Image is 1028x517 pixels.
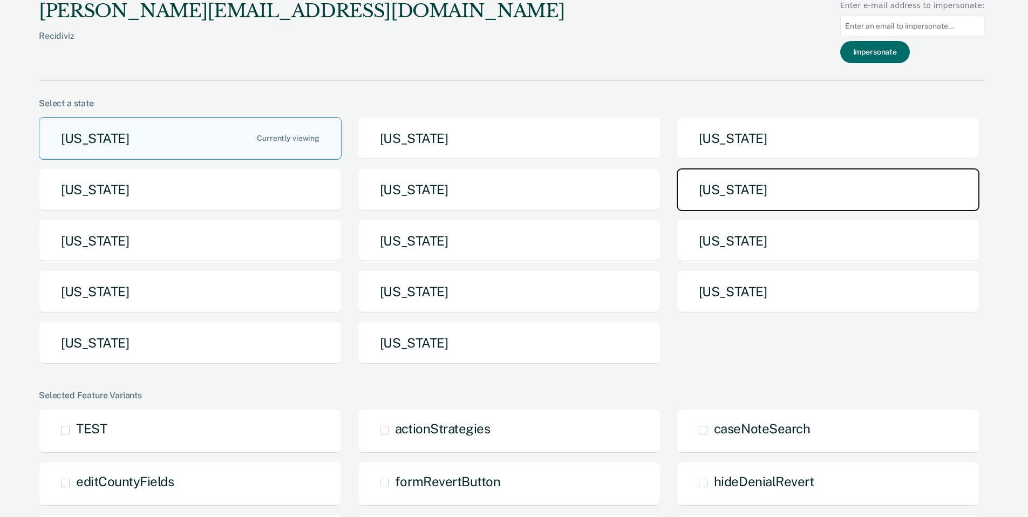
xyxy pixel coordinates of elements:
[840,41,910,63] button: Impersonate
[76,421,107,436] span: TEST
[39,220,342,262] button: [US_STATE]
[358,322,661,364] button: [US_STATE]
[677,220,979,262] button: [US_STATE]
[677,168,979,211] button: [US_STATE]
[39,322,342,364] button: [US_STATE]
[358,270,661,313] button: [US_STATE]
[76,474,174,489] span: editCountyFields
[677,270,979,313] button: [US_STATE]
[39,270,342,313] button: [US_STATE]
[39,390,985,400] div: Selected Feature Variants
[714,421,810,436] span: caseNoteSearch
[358,117,661,160] button: [US_STATE]
[677,117,979,160] button: [US_STATE]
[39,117,342,160] button: [US_STATE]
[395,474,500,489] span: formRevertButton
[39,31,564,58] div: Recidiviz
[358,220,661,262] button: [US_STATE]
[840,16,985,37] input: Enter an email to impersonate...
[39,98,985,108] div: Select a state
[395,421,490,436] span: actionStrategies
[714,474,814,489] span: hideDenialRevert
[358,168,661,211] button: [US_STATE]
[39,168,342,211] button: [US_STATE]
